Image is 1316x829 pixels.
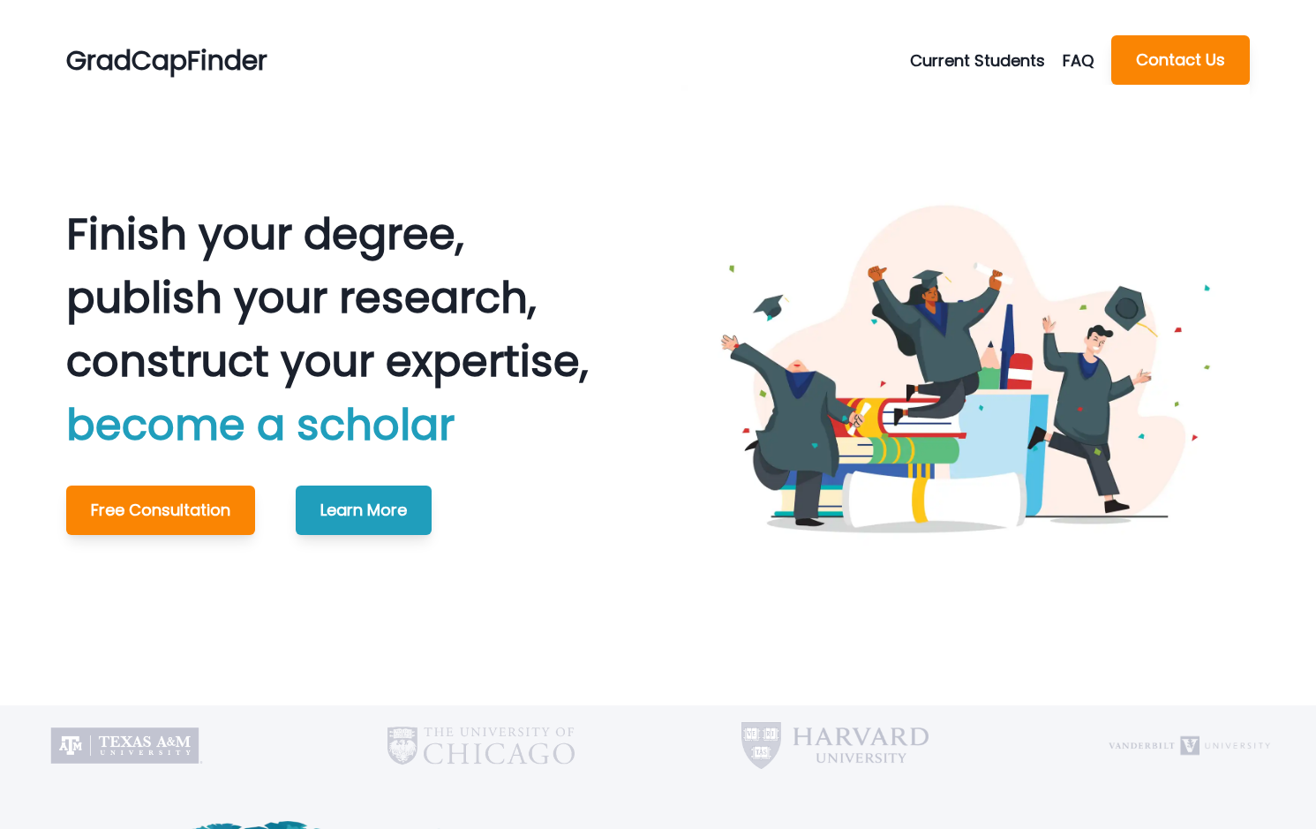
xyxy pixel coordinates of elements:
p: GradCapFinder [66,41,267,80]
button: Learn More [296,486,432,535]
a: FAQ [1063,49,1111,72]
button: Current Students [910,49,1063,72]
img: Graduating Students [681,85,1250,653]
img: University of Chicago [387,705,575,786]
p: Finish your degree, publish your research, construct your expertise, [66,203,589,457]
button: Contact Us [1111,35,1250,85]
img: Harvard University [741,705,929,786]
p: become a scholar [66,394,589,457]
img: Vanderbilt University [1095,705,1282,786]
button: Free Consultation [66,486,255,535]
img: Texas A&M University [33,705,220,786]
